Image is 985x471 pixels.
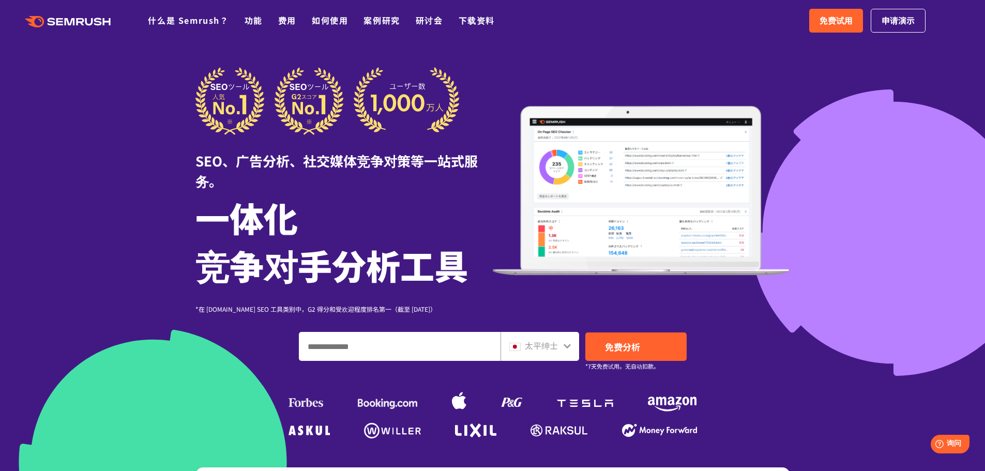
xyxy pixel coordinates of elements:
[585,332,687,361] a: 免费分析
[525,339,558,352] font: 太平绅士
[893,431,974,460] iframe: 帮助小部件启动器
[299,332,500,360] input: 输入域名、关键字或 URL
[195,240,468,290] font: 竞争对手分析工具
[809,9,863,33] a: 免费试用
[820,14,853,26] font: 免费试用
[195,151,478,190] font: SEO、广告分析、社交媒体竞争对策等一站式服务。
[363,14,400,26] a: 案例研究
[312,14,348,26] a: 如何使用
[148,14,229,26] a: 什么是 Semrush？
[195,192,298,242] font: 一体化
[416,14,443,26] a: 研讨会
[605,340,640,353] font: 免费分析
[278,14,296,26] a: 费用
[459,14,495,26] a: 下载资料
[245,14,263,26] a: 功能
[195,305,436,313] font: *在 [DOMAIN_NAME] SEO 工具类别中，G2 得分和受欢迎程度排名第一（截至 [DATE]）
[585,362,659,370] font: *7天免费试用。无自动扣款。
[882,14,915,26] font: 申请演示
[871,9,926,33] a: 申请演示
